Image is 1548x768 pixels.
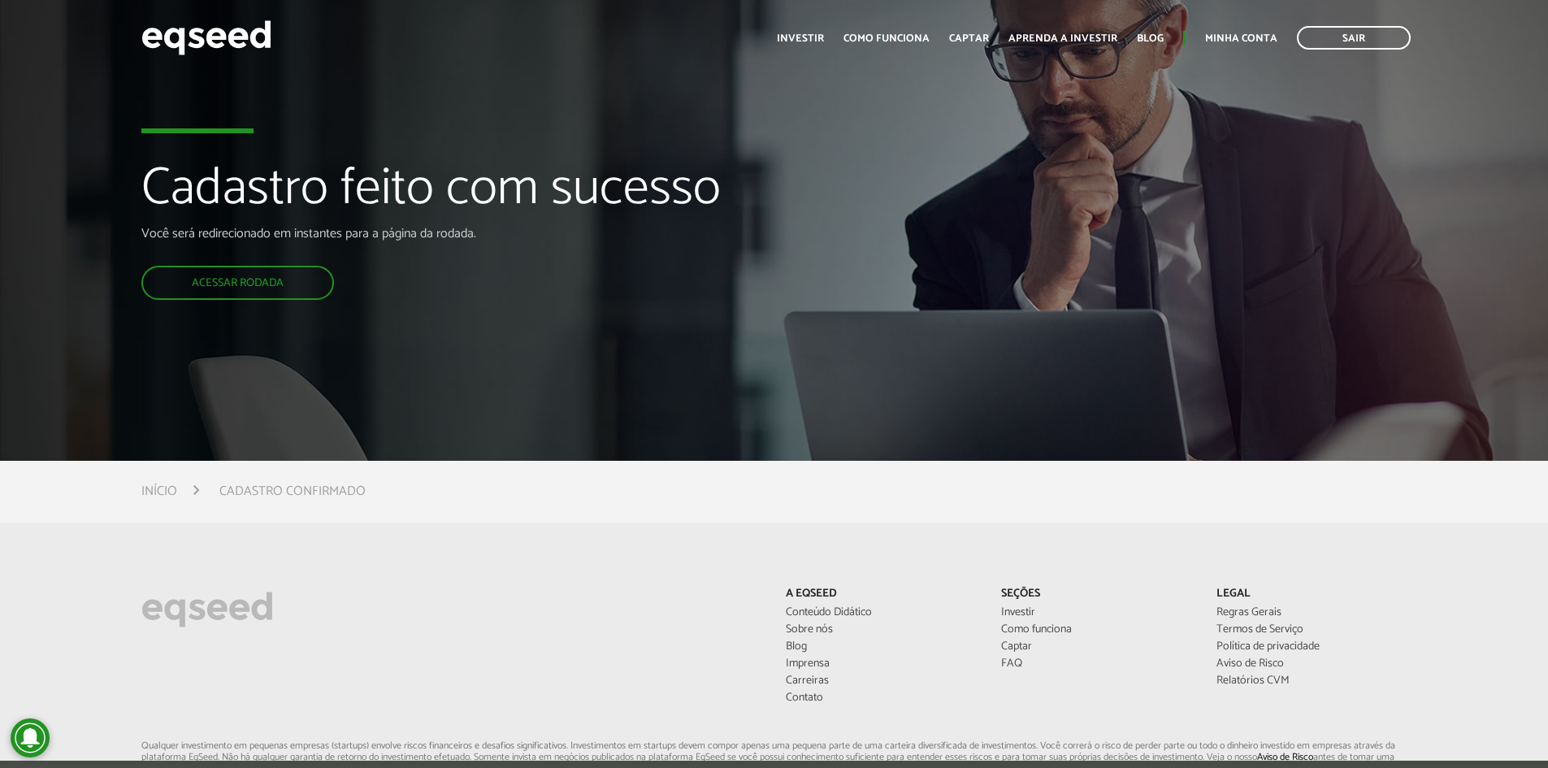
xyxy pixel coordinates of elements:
li: Cadastro confirmado [219,480,366,502]
a: Início [141,485,177,498]
a: Acessar rodada [141,266,334,300]
a: FAQ [1001,658,1192,670]
a: Regras Gerais [1216,607,1407,618]
img: EqSeed Logo [141,588,273,631]
a: Contato [786,692,977,704]
h1: Cadastro feito com sucesso [141,161,891,226]
a: Minha conta [1205,33,1277,44]
a: Sair [1297,26,1411,50]
p: Você será redirecionado em instantes para a página da rodada. [141,226,891,241]
p: Legal [1216,588,1407,601]
a: Sobre nós [786,624,977,636]
a: Aviso de Risco [1257,753,1313,763]
img: EqSeed [141,16,271,59]
a: Imprensa [786,658,977,670]
a: Política de privacidade [1216,641,1407,653]
a: Captar [949,33,989,44]
a: Investir [1001,607,1192,618]
a: Conteúdo Didático [786,607,977,618]
a: Relatórios CVM [1216,675,1407,687]
a: Investir [777,33,824,44]
a: Blog [786,641,977,653]
a: Carreiras [786,675,977,687]
a: Como funciona [1001,624,1192,636]
a: Aprenda a investir [1008,33,1117,44]
p: Seções [1001,588,1192,601]
a: Como funciona [843,33,930,44]
a: Captar [1001,641,1192,653]
a: Termos de Serviço [1216,624,1407,636]
a: Aviso de Risco [1216,658,1407,670]
p: A EqSeed [786,588,977,601]
a: Blog [1137,33,1164,44]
